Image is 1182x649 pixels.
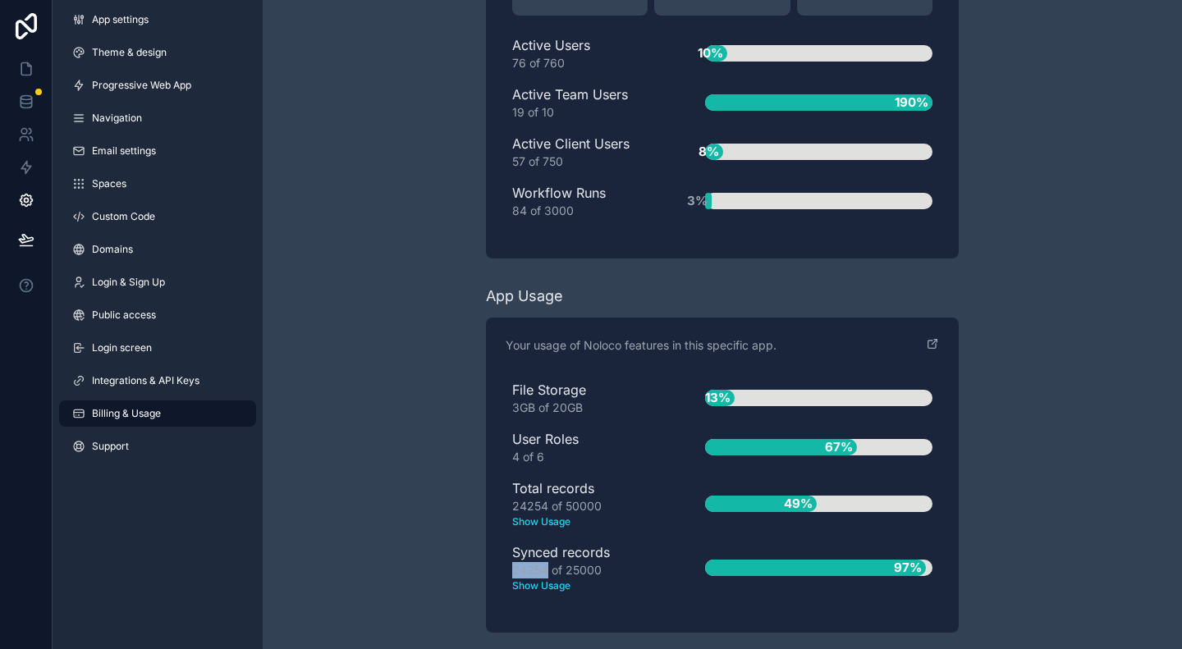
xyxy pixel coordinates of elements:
a: Theme & design [59,39,256,66]
div: Total records [512,478,653,529]
span: Login screen [92,341,152,354]
span: Progressive Web App [92,79,191,92]
span: App settings [92,13,149,26]
span: Integrations & API Keys [92,374,199,387]
span: 13% [701,385,735,412]
div: Workflow Runs [512,183,653,219]
span: Navigation [92,112,142,125]
div: 57 of 750 [512,153,653,170]
span: 190% [891,89,932,117]
a: Public access [59,302,256,328]
div: Active Client Users [512,134,653,170]
a: Navigation [59,105,256,131]
a: Email settings [59,138,256,164]
text: Show Usage [512,514,653,529]
div: 19 of 10 [512,104,653,121]
div: 84 of 3000 [512,203,653,219]
div: Active Team Users [512,85,653,121]
span: Email settings [92,144,156,158]
div: 24254 of 50000 [512,498,653,529]
span: 8% [694,139,723,166]
div: File Storage [512,380,653,416]
span: 3% [683,188,712,215]
text: Show Usage [512,578,653,593]
a: Progressive Web App [59,72,256,98]
p: Your usage of Noloco features in this specific app. [506,337,777,354]
a: Custom Code [59,203,256,230]
div: User Roles [512,429,653,465]
span: Theme & design [92,46,167,59]
a: Integrations & API Keys [59,368,256,394]
span: Public access [92,309,156,322]
span: Custom Code [92,210,155,223]
span: Domains [92,243,133,256]
div: Synced records [512,542,653,593]
a: Billing & Usage [59,400,256,427]
span: 67% [821,434,857,461]
a: Login & Sign Up [59,269,256,295]
a: Domains [59,236,256,263]
span: 97% [890,555,926,582]
a: Support [59,433,256,459]
div: 76 of 760 [512,55,653,71]
div: 3GB of 20GB [512,400,653,416]
a: Spaces [59,171,256,197]
span: Spaces [92,177,126,190]
span: 10% [694,40,727,67]
div: Active Users [512,35,653,71]
span: Billing & Usage [92,407,161,420]
span: 49% [780,491,817,518]
div: 24254 of 25000 [512,562,653,593]
a: App settings [59,7,256,33]
span: Support [92,440,129,453]
a: Login screen [59,335,256,361]
span: Login & Sign Up [92,276,165,289]
div: App Usage [486,285,563,308]
div: 4 of 6 [512,449,653,465]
